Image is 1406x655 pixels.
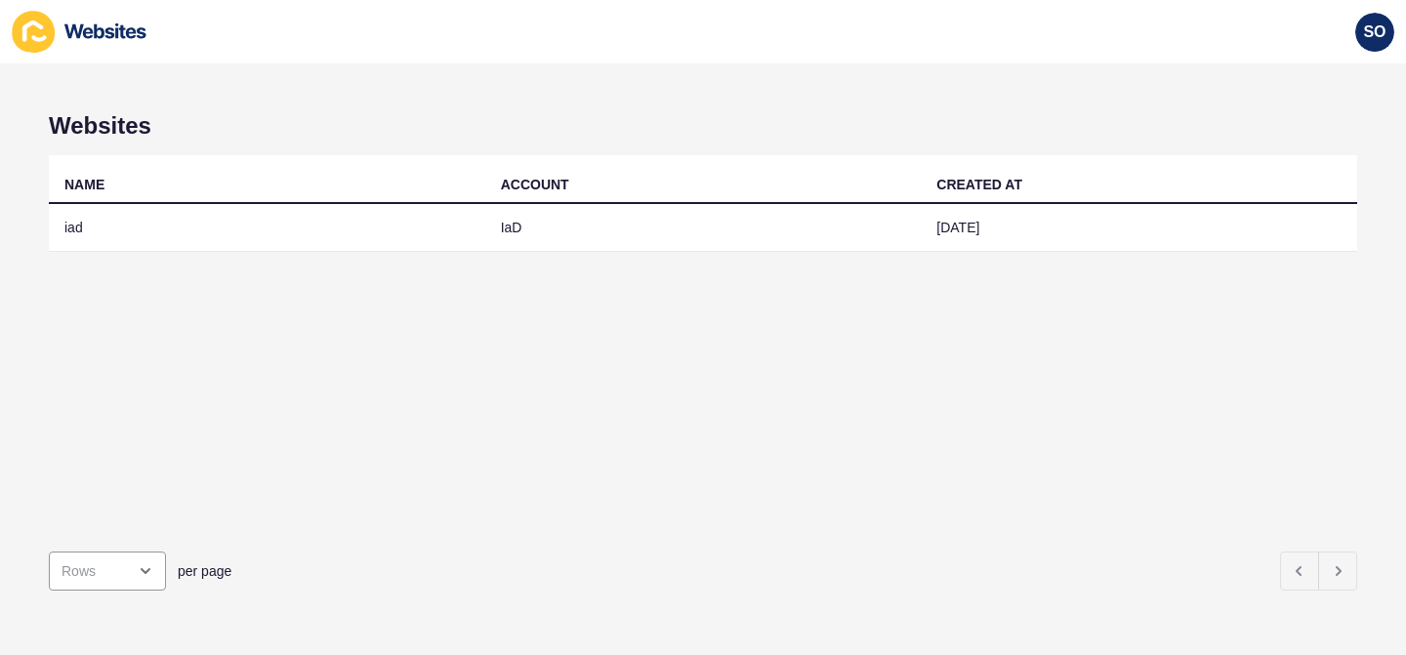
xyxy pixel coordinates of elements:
[485,204,922,252] td: IaD
[178,561,231,581] span: per page
[49,204,485,252] td: iad
[49,112,1357,140] h1: Websites
[921,204,1357,252] td: [DATE]
[49,552,166,591] div: open menu
[1363,22,1385,42] span: SO
[501,175,569,194] div: ACCOUNT
[64,175,104,194] div: NAME
[936,175,1022,194] div: CREATED AT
